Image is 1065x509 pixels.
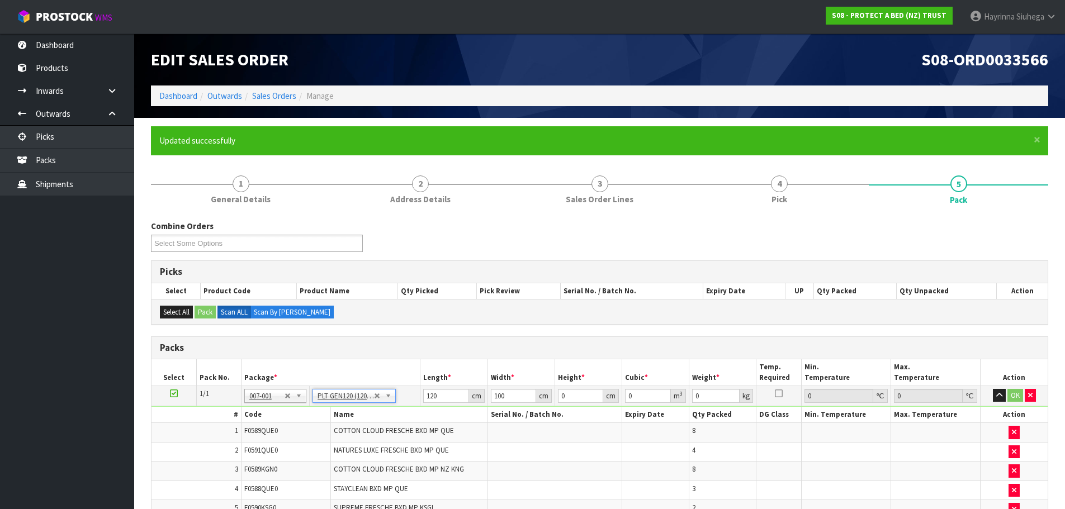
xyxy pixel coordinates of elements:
[622,407,689,423] th: Expiry Date
[233,175,249,192] span: 1
[603,389,619,403] div: cm
[950,194,967,206] span: Pack
[235,484,238,493] span: 4
[891,407,980,423] th: Max. Temperature
[692,464,695,474] span: 8
[1034,132,1040,148] span: ×
[692,426,695,435] span: 8
[555,359,622,386] th: Height
[235,426,238,435] span: 1
[241,359,420,386] th: Package
[487,407,622,423] th: Serial No. / Batch No.
[756,359,801,386] th: Temp. Required
[249,389,285,403] span: 007-001
[252,91,296,101] a: Sales Orders
[921,49,1048,70] span: S08-ORD0033566
[487,359,555,386] th: Width
[390,193,451,205] span: Address Details
[771,193,787,205] span: Pick
[17,9,31,23] img: cube-alt.png
[671,389,686,403] div: m
[1016,11,1044,22] span: Siuhega
[241,407,330,423] th: Code
[244,464,277,474] span: F0589KGN0
[196,359,241,386] th: Pack No.
[412,175,429,192] span: 2
[318,389,374,403] span: PLT GEN120 (1200 X 1000)
[201,283,297,299] th: Product Code
[159,91,197,101] a: Dashboard
[334,484,408,493] span: STAYCLEAN BXD MP QUE
[622,359,689,386] th: Cubic
[703,283,785,299] th: Expiry Date
[591,175,608,192] span: 3
[217,306,251,319] label: Scan ALL
[813,283,896,299] th: Qty Packed
[891,359,980,386] th: Max. Temperature
[1007,389,1023,402] button: OK
[235,445,238,455] span: 2
[566,193,633,205] span: Sales Order Lines
[159,135,235,146] span: Updated successfully
[95,12,112,23] small: WMS
[195,306,216,319] button: Pack
[36,9,93,24] span: ProStock
[200,389,209,398] span: 1/1
[250,306,334,319] label: Scan By [PERSON_NAME]
[398,283,477,299] th: Qty Picked
[334,445,449,455] span: NATURES LUXE FRESCHE BXD MP QUE
[950,175,967,192] span: 5
[420,359,487,386] th: Length
[334,426,454,435] span: COTTON CLOUD FRESCHE BXD MP QUE
[981,359,1048,386] th: Action
[235,464,238,474] span: 3
[963,389,977,403] div: ℃
[756,407,801,423] th: DG Class
[689,407,756,423] th: Qty Packed
[306,91,334,101] span: Manage
[334,464,464,474] span: COTTON CLOUD FRESCHE BXD MP NZ KNG
[152,359,196,386] th: Select
[244,426,278,435] span: F0589QUE0
[997,283,1048,299] th: Action
[297,283,398,299] th: Product Name
[244,445,278,455] span: F0591QUE0
[981,407,1048,423] th: Action
[561,283,703,299] th: Serial No. / Batch No.
[692,484,695,493] span: 3
[152,407,241,423] th: #
[740,389,753,403] div: kg
[785,283,813,299] th: UP
[244,484,278,493] span: F0588QUE0
[331,407,488,423] th: Name
[832,11,946,20] strong: S08 - PROTECT A BED (NZ) TRUST
[873,389,888,403] div: ℃
[692,445,695,455] span: 4
[984,11,1015,22] span: Hayrinna
[896,283,996,299] th: Qty Unpacked
[151,220,214,232] label: Combine Orders
[160,267,1039,277] h3: Picks
[151,49,288,70] span: Edit Sales Order
[801,407,891,423] th: Min. Temperature
[160,306,193,319] button: Select All
[207,91,242,101] a: Outwards
[211,193,271,205] span: General Details
[771,175,788,192] span: 4
[536,389,552,403] div: cm
[689,359,756,386] th: Weight
[826,7,953,25] a: S08 - PROTECT A BED (NZ) TRUST
[469,389,485,403] div: cm
[680,390,683,397] sup: 3
[152,283,201,299] th: Select
[477,283,561,299] th: Pick Review
[160,342,1039,353] h3: Packs
[801,359,891,386] th: Min. Temperature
